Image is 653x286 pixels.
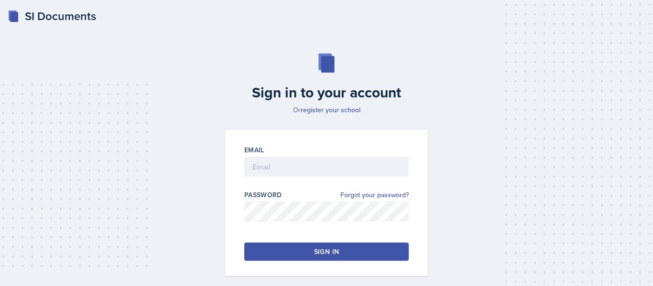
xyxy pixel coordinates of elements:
[244,157,409,177] input: Email
[244,190,282,200] label: Password
[219,84,434,101] h2: Sign in to your account
[301,105,360,115] a: register your school
[219,105,434,115] p: Or
[244,243,409,261] button: Sign in
[8,8,96,25] a: SI Documents
[340,190,409,200] a: Forgot your password?
[314,247,339,256] div: Sign in
[244,145,264,155] label: Email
